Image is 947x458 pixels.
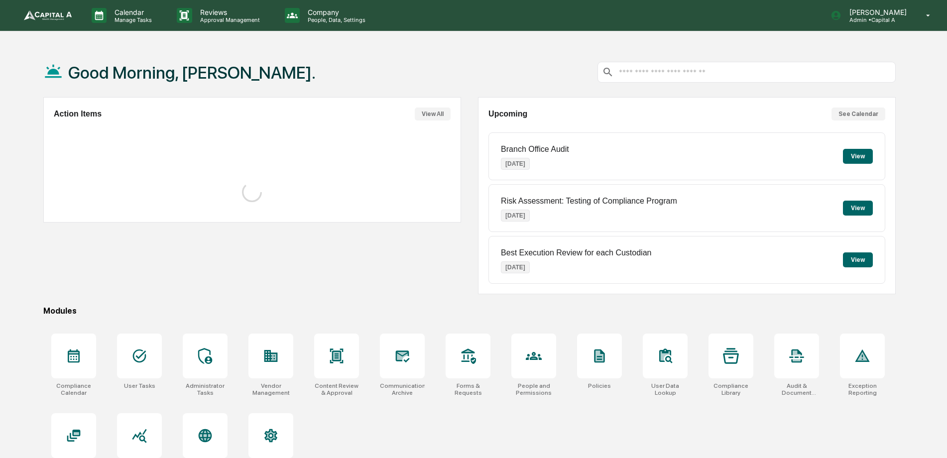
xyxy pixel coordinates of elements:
h1: Good Morning, [PERSON_NAME]. [68,63,316,83]
p: Admin • Capital A [841,16,912,23]
p: [DATE] [501,158,530,170]
button: See Calendar [831,108,885,120]
img: logo [24,10,72,20]
div: Forms & Requests [446,382,490,396]
h2: Upcoming [488,110,527,118]
div: User Data Lookup [643,382,688,396]
p: Risk Assessment: Testing of Compliance Program [501,197,677,206]
p: Reviews [192,8,265,16]
div: Compliance Library [709,382,753,396]
button: View [843,149,873,164]
p: Best Execution Review for each Custodian [501,248,651,257]
div: Administrator Tasks [183,382,228,396]
p: People, Data, Settings [300,16,370,23]
p: Calendar [107,8,157,16]
p: Approval Management [192,16,265,23]
p: Branch Office Audit [501,145,569,154]
div: Content Review & Approval [314,382,359,396]
button: View [843,201,873,216]
h2: Action Items [54,110,102,118]
div: Vendor Management [248,382,293,396]
p: Company [300,8,370,16]
div: Modules [43,306,896,316]
p: [DATE] [501,210,530,222]
p: [PERSON_NAME] [841,8,912,16]
div: Compliance Calendar [51,382,96,396]
div: People and Permissions [511,382,556,396]
div: Audit & Document Logs [774,382,819,396]
button: View All [415,108,451,120]
div: Policies [588,382,611,389]
p: Manage Tasks [107,16,157,23]
p: [DATE] [501,261,530,273]
button: View [843,252,873,267]
div: Exception Reporting [840,382,885,396]
div: Communications Archive [380,382,425,396]
div: User Tasks [124,382,155,389]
